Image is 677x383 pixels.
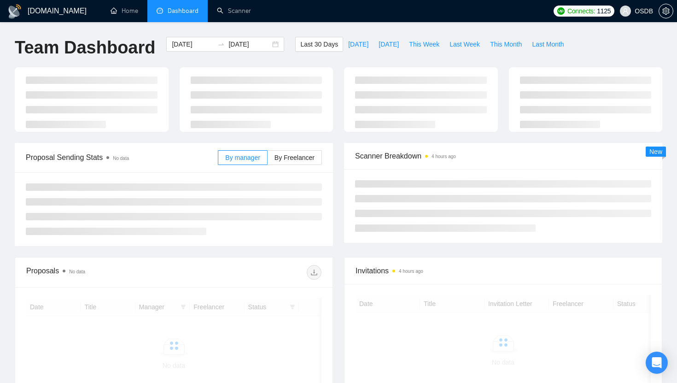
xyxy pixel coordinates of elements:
span: This Week [409,39,439,49]
span: dashboard [157,7,163,14]
div: Proposals [26,265,174,280]
span: [DATE] [348,39,368,49]
span: New [649,148,662,155]
span: No data [113,156,129,161]
span: [DATE] [379,39,399,49]
span: Invitations [356,265,651,277]
a: setting [659,7,673,15]
span: Last Month [532,39,564,49]
time: 4 hours ago [432,154,456,159]
span: user [622,8,629,14]
button: Last Week [444,37,485,52]
span: to [217,41,225,48]
button: Last 30 Days [295,37,343,52]
span: Connects: [567,6,595,16]
span: No data [69,269,85,274]
span: Last 30 Days [300,39,338,49]
input: Start date [172,39,214,49]
img: logo [7,4,22,19]
input: End date [228,39,270,49]
span: By Freelancer [274,154,315,161]
span: Scanner Breakdown [355,150,651,162]
span: 1125 [597,6,611,16]
button: [DATE] [343,37,374,52]
button: This Month [485,37,527,52]
span: By manager [225,154,260,161]
span: swap-right [217,41,225,48]
button: setting [659,4,673,18]
span: This Month [490,39,522,49]
a: searchScanner [217,7,251,15]
span: Proposal Sending Stats [26,152,218,163]
h1: Team Dashboard [15,37,155,59]
button: Last Month [527,37,569,52]
div: Open Intercom Messenger [646,352,668,374]
button: This Week [404,37,444,52]
img: upwork-logo.png [557,7,565,15]
span: Last Week [449,39,480,49]
span: Dashboard [168,7,198,15]
a: homeHome [111,7,138,15]
span: setting [659,7,673,15]
time: 4 hours ago [399,269,423,274]
button: [DATE] [374,37,404,52]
